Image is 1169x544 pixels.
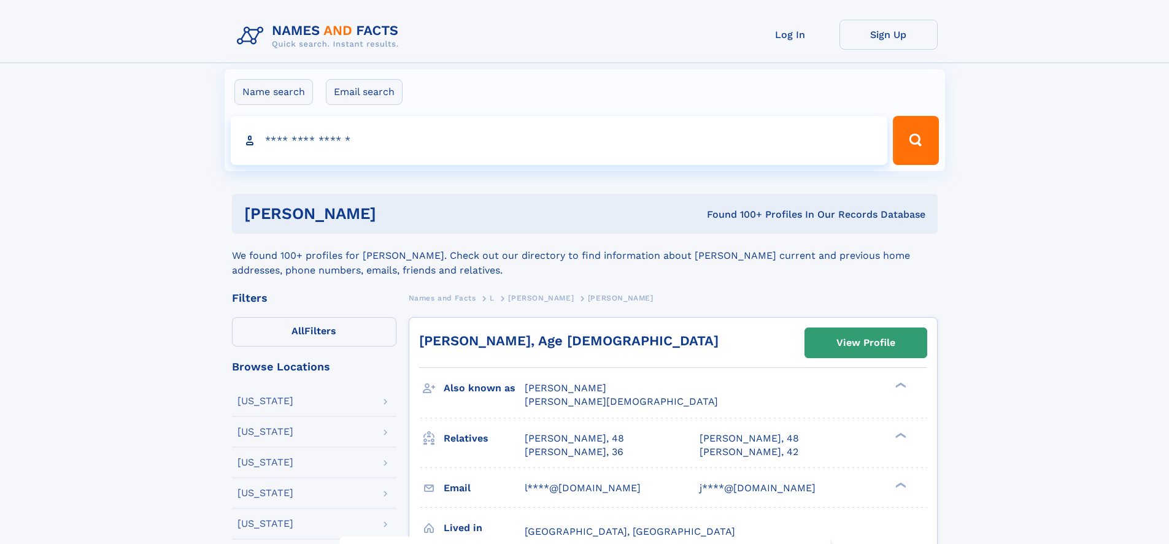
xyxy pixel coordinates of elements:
[237,458,293,467] div: [US_STATE]
[525,526,735,537] span: [GEOGRAPHIC_DATA], [GEOGRAPHIC_DATA]
[490,294,495,302] span: L
[836,329,895,357] div: View Profile
[892,381,907,389] div: ❯
[839,20,938,50] a: Sign Up
[291,325,304,337] span: All
[237,488,293,498] div: [US_STATE]
[444,518,525,538] h3: Lived in
[700,445,798,459] a: [PERSON_NAME], 42
[892,481,907,489] div: ❯
[508,290,574,305] a: [PERSON_NAME]
[232,317,396,347] label: Filters
[741,20,839,50] a: Log In
[231,116,888,165] input: search input
[525,432,624,445] a: [PERSON_NAME], 48
[237,519,293,529] div: [US_STATE]
[444,378,525,399] h3: Also known as
[409,290,476,305] a: Names and Facts
[700,432,799,445] a: [PERSON_NAME], 48
[232,293,396,304] div: Filters
[326,79,403,105] label: Email search
[419,333,719,348] a: [PERSON_NAME], Age [DEMOGRAPHIC_DATA]
[892,431,907,439] div: ❯
[893,116,938,165] button: Search Button
[232,361,396,372] div: Browse Locations
[490,290,495,305] a: L
[508,294,574,302] span: [PERSON_NAME]
[244,206,542,221] h1: [PERSON_NAME]
[444,478,525,499] h3: Email
[525,382,606,394] span: [PERSON_NAME]
[444,428,525,449] h3: Relatives
[525,396,718,407] span: [PERSON_NAME][DEMOGRAPHIC_DATA]
[588,294,654,302] span: [PERSON_NAME]
[234,79,313,105] label: Name search
[232,234,938,278] div: We found 100+ profiles for [PERSON_NAME]. Check out our directory to find information about [PERS...
[232,20,409,53] img: Logo Names and Facts
[237,427,293,437] div: [US_STATE]
[805,328,927,358] a: View Profile
[541,208,925,221] div: Found 100+ Profiles In Our Records Database
[237,396,293,406] div: [US_STATE]
[525,445,623,459] a: [PERSON_NAME], 36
